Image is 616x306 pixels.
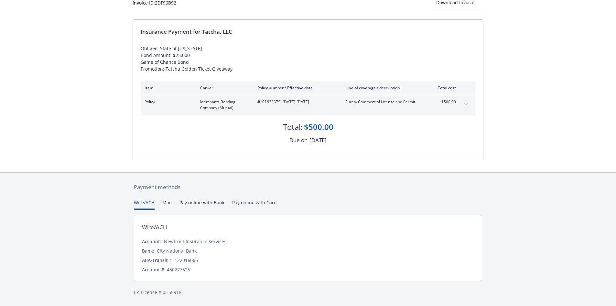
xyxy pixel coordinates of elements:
[179,199,224,210] button: Pay online with Bank
[167,266,190,273] div: 450277525
[141,45,475,72] div: Obligee: State of [US_STATE] Bond Amount: $25,000 Game of Chance Bond Promotion: Tatcha Golden Ti...
[141,28,475,36] div: Insurance Payment for Tatcha, LLC
[432,85,456,91] div: Total cost
[232,199,277,210] button: Pay online with Card
[257,85,335,91] div: Policy number / Effective date
[134,289,482,296] div: CA License # 0H55918
[345,99,421,105] span: Surety Commercial License and Permit
[289,136,308,144] div: Due on
[304,121,333,132] div: $500.00
[200,99,247,111] span: Merchants Bonding Company (Mutual)
[134,199,155,210] button: Wire/ACH
[142,223,167,232] div: Wire/ACH
[309,136,327,144] div: [DATE]
[157,247,197,254] div: City National Bank
[142,257,172,264] div: ABA/Transit #
[432,99,456,105] span: $500.00
[141,95,475,115] div: PolicyMerchants Bonding Company (Mutual)#101623379- [DATE]-[DATE]Surety Commercial License and Pe...
[200,85,247,91] div: Carrier
[162,199,172,210] button: Mail
[142,238,161,245] div: Account:
[142,266,164,273] div: Account #
[142,247,154,254] div: Bank:
[145,99,190,105] span: Policy
[175,257,198,264] div: 122016066
[283,121,303,132] div: Total:
[345,85,421,91] div: Line of coverage / description
[145,85,190,91] div: Item
[134,183,482,191] div: Payment methods
[461,99,471,109] button: expand content
[164,238,226,245] div: Newfront Insurance Services
[257,99,335,105] span: #101623379 - [DATE]-[DATE]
